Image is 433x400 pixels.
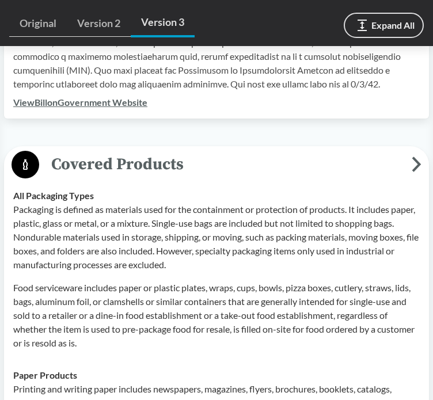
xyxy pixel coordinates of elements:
p: Food serviceware includes paper or plastic plates, wraps, cups, bowls, pizza boxes, cutlery, stra... [13,281,420,350]
a: Version 2 [67,10,131,37]
a: ViewBillonGovernment Website [13,97,147,108]
strong: All Packaging Types [13,190,94,201]
button: Expand All [344,13,424,38]
a: Original [9,10,67,37]
span: Covered Products [39,151,412,177]
a: Version 3 [131,9,195,37]
p: Packaging is defined as materials used for the containment or protection of products. It includes... [13,203,420,272]
button: Covered Products [8,150,425,180]
strong: Paper Products [13,369,77,380]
